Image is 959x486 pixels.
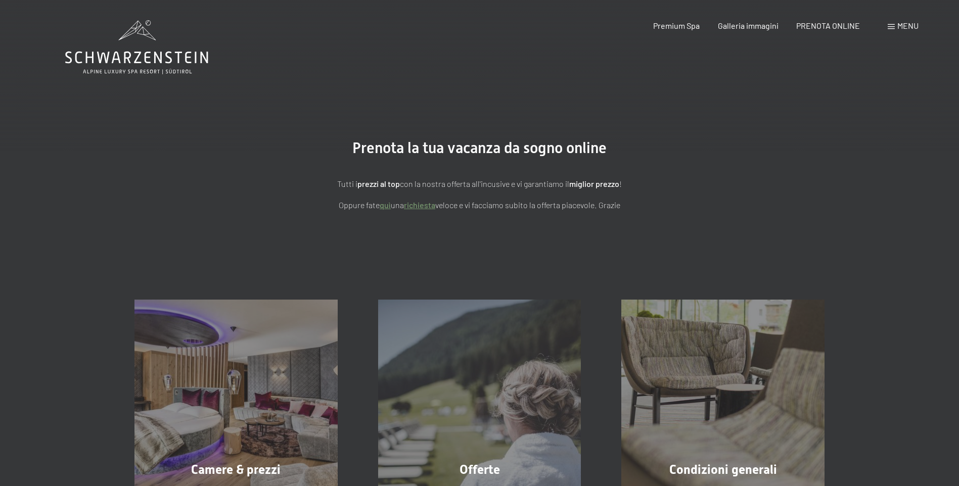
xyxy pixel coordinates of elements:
[191,462,281,477] span: Camere & prezzi
[357,179,400,188] strong: prezzi al top
[380,200,391,210] a: quì
[227,199,733,212] p: Oppure fate una veloce e vi facciamo subito la offerta piacevole. Grazie
[796,21,860,30] a: PRENOTA ONLINE
[897,21,919,30] span: Menu
[352,139,607,157] span: Prenota la tua vacanza da sogno online
[460,462,500,477] span: Offerte
[227,177,733,190] p: Tutti i con la nostra offerta all'incusive e vi garantiamo il !
[653,21,700,30] a: Premium Spa
[404,200,435,210] a: richiesta
[569,179,619,188] strong: miglior prezzo
[669,462,777,477] span: Condizioni generali
[718,21,779,30] a: Galleria immagini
